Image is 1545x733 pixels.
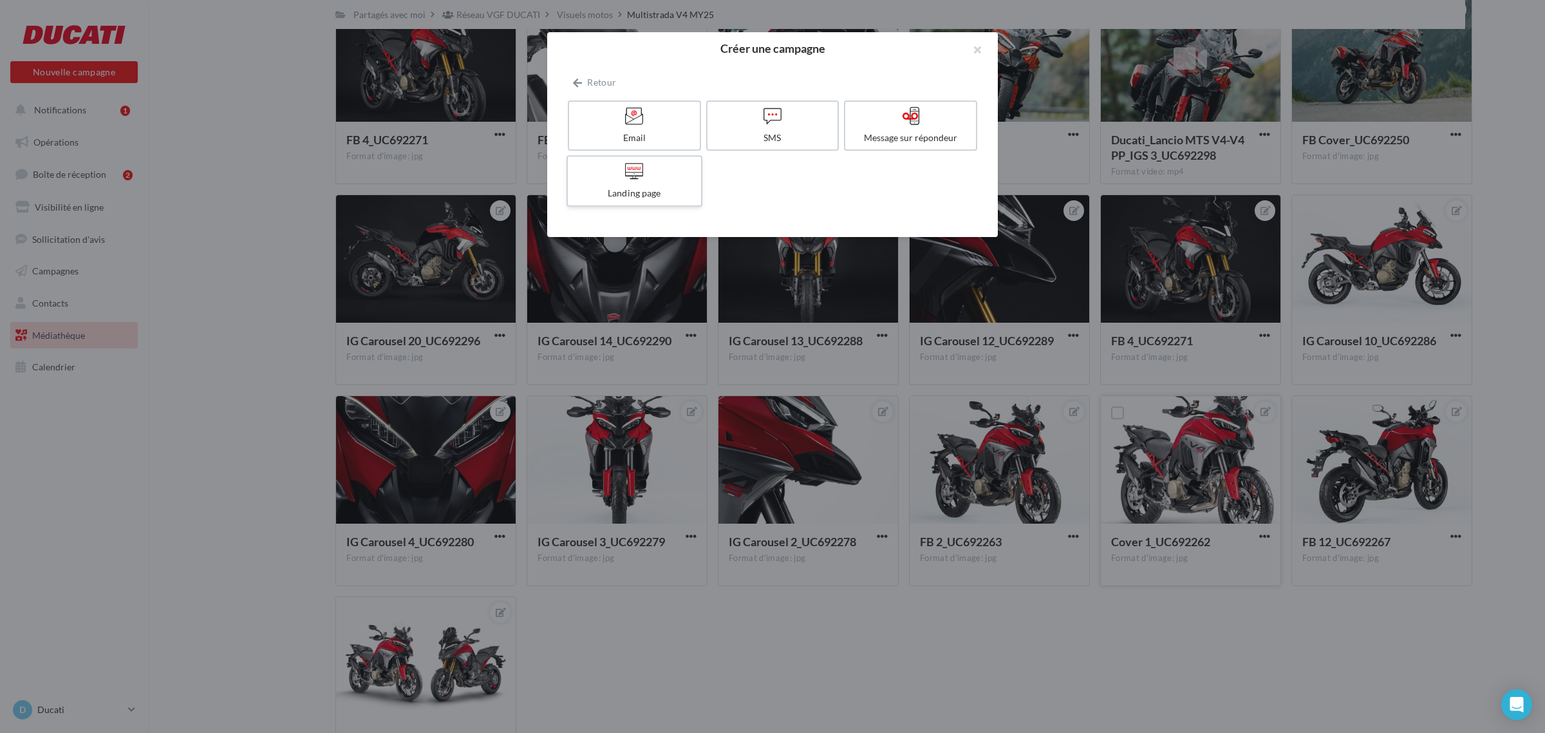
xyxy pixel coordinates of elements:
[573,187,695,200] div: Landing page
[568,75,621,90] button: Retour
[713,131,833,144] div: SMS
[574,131,695,144] div: Email
[568,43,977,54] h2: Créer une campagne
[850,131,971,144] div: Message sur répondeur
[1501,689,1532,720] div: Open Intercom Messenger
